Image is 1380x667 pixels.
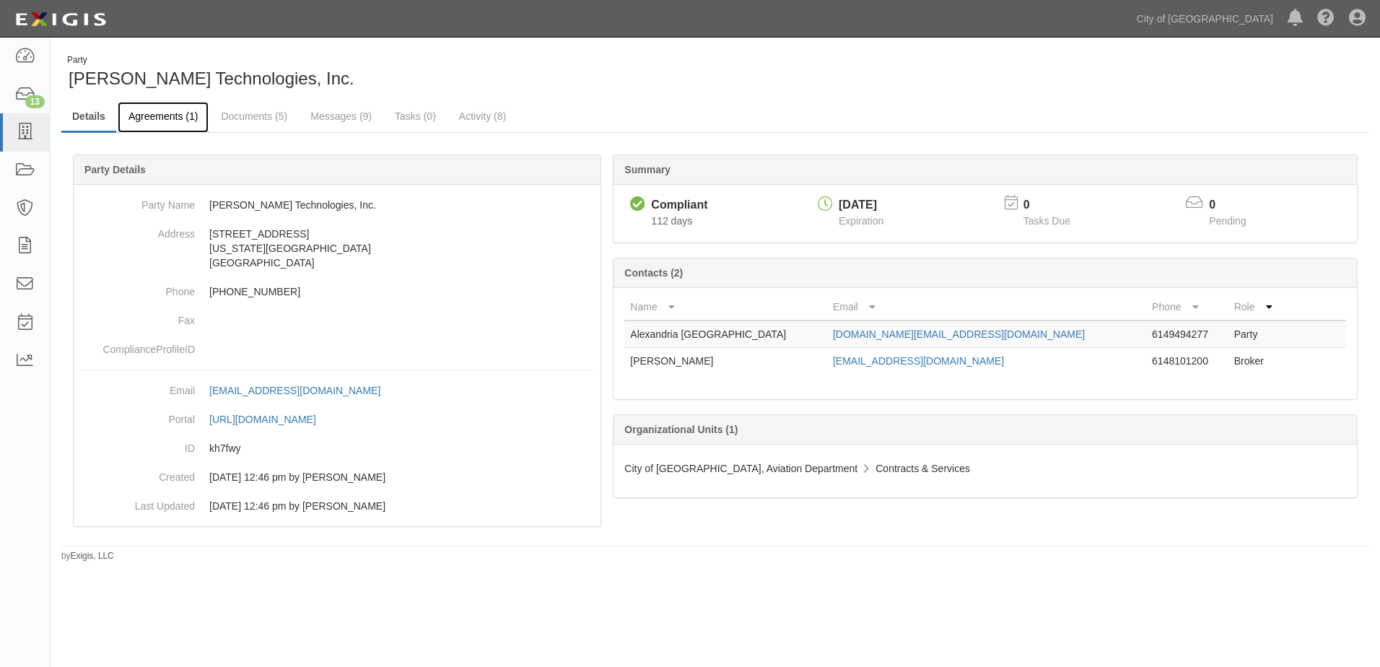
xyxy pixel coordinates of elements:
[1130,4,1280,33] a: City of [GEOGRAPHIC_DATA]
[79,434,195,455] dt: ID
[875,463,970,474] span: Contracts & Services
[79,306,195,328] dt: Fax
[79,492,195,513] dt: Last Updated
[79,277,595,306] dd: [PHONE_NUMBER]
[79,277,195,299] dt: Phone
[61,102,116,133] a: Details
[79,219,195,241] dt: Address
[84,164,146,175] b: Party Details
[79,191,595,219] dd: [PERSON_NAME] Technologies, Inc.
[79,463,195,484] dt: Created
[61,550,114,562] small: by
[624,348,827,375] td: [PERSON_NAME]
[1228,348,1288,375] td: Broker
[61,54,704,91] div: Halliday Technologies, Inc.
[1023,197,1088,214] p: 0
[209,383,380,398] div: [EMAIL_ADDRESS][DOMAIN_NAME]
[651,215,692,227] span: Since 06/24/2025
[384,102,447,131] a: Tasks (0)
[1228,321,1288,348] td: Party
[624,424,738,435] b: Organizational Units (1)
[839,215,883,227] span: Expiration
[624,321,827,348] td: Alexandria [GEOGRAPHIC_DATA]
[79,335,195,357] dt: ComplianceProfileID
[118,102,209,133] a: Agreements (1)
[209,385,396,396] a: [EMAIL_ADDRESS][DOMAIN_NAME]
[651,197,707,214] div: Compliant
[1146,348,1228,375] td: 6148101200
[71,551,114,561] a: Exigis, LLC
[67,54,354,66] div: Party
[25,95,45,108] div: 13
[79,376,195,398] dt: Email
[79,463,595,492] dd: 09/19/2023 12:46 pm by Dominique Tapia
[210,102,298,131] a: Documents (5)
[624,294,827,321] th: Name
[1146,321,1228,348] td: 6149494277
[79,191,195,212] dt: Party Name
[1146,294,1228,321] th: Phone
[11,6,110,32] img: logo-5460c22ac91f19d4615b14bd174203de0afe785f0fc80cf4dbbc73dc1793850b.png
[79,405,195,427] dt: Portal
[839,197,883,214] div: [DATE]
[209,414,332,425] a: [URL][DOMAIN_NAME]
[1209,197,1264,214] p: 0
[1317,10,1335,27] i: Help Center - Complianz
[79,492,595,520] dd: 09/19/2023 12:46 pm by Dominique Tapia
[79,434,595,463] dd: kh7fwy
[1228,294,1288,321] th: Role
[624,463,857,474] span: City of [GEOGRAPHIC_DATA], Aviation Department
[448,102,517,131] a: Activity (8)
[79,219,595,277] dd: [STREET_ADDRESS] [US_STATE][GEOGRAPHIC_DATA] [GEOGRAPHIC_DATA]
[833,355,1004,367] a: [EMAIL_ADDRESS][DOMAIN_NAME]
[833,328,1085,340] a: [DOMAIN_NAME][EMAIL_ADDRESS][DOMAIN_NAME]
[624,267,683,279] b: Contacts (2)
[1209,215,1246,227] span: Pending
[300,102,383,131] a: Messages (9)
[1023,215,1070,227] span: Tasks Due
[827,294,1146,321] th: Email
[630,197,645,212] i: Compliant
[69,69,354,88] span: [PERSON_NAME] Technologies, Inc.
[624,164,671,175] b: Summary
